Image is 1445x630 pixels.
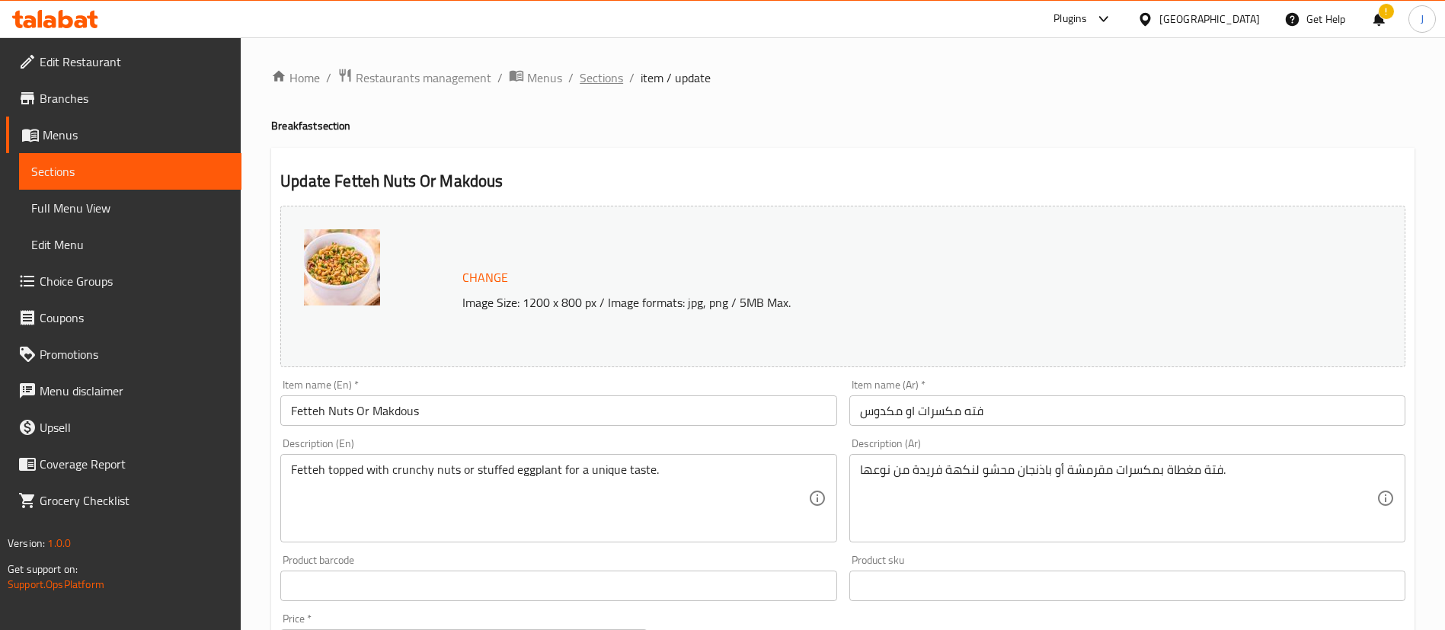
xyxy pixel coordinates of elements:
span: J [1421,11,1424,27]
h4: Breakfast section [271,118,1415,133]
span: Restaurants management [356,69,491,87]
li: / [497,69,503,87]
nav: breadcrumb [271,68,1415,88]
h2: Update Fetteh Nuts Or Makdous [280,170,1405,193]
p: Image Size: 1200 x 800 px / Image formats: jpg, png / 5MB Max. [456,293,1264,312]
a: Home [271,69,320,87]
img: FETTEH_NUTS_OR_Makdous638757494613689217.jpg [304,229,380,305]
span: item / update [641,69,711,87]
span: Edit Menu [31,235,229,254]
li: / [629,69,635,87]
span: Promotions [40,345,229,363]
span: Change [462,267,508,289]
a: Menus [509,68,562,88]
span: Branches [40,89,229,107]
a: Support.OpsPlatform [8,574,104,594]
span: Upsell [40,418,229,437]
input: Enter name En [280,395,836,426]
a: Coverage Report [6,446,241,482]
button: Change [456,262,514,293]
span: Choice Groups [40,272,229,290]
div: Plugins [1053,10,1087,28]
a: Grocery Checklist [6,482,241,519]
span: Menus [43,126,229,144]
span: Get support on: [8,559,78,579]
a: Choice Groups [6,263,241,299]
a: Menu disclaimer [6,373,241,409]
div: [GEOGRAPHIC_DATA] [1159,11,1260,27]
input: Please enter product barcode [280,571,836,601]
a: Edit Restaurant [6,43,241,80]
span: Menu disclaimer [40,382,229,400]
a: Edit Menu [19,226,241,263]
span: Coverage Report [40,455,229,473]
li: / [568,69,574,87]
a: Restaurants management [337,68,491,88]
span: Grocery Checklist [40,491,229,510]
input: Enter name Ar [849,395,1405,426]
input: Please enter product sku [849,571,1405,601]
span: Coupons [40,309,229,327]
span: Edit Restaurant [40,53,229,71]
span: Sections [31,162,229,181]
a: Sections [19,153,241,190]
a: Branches [6,80,241,117]
textarea: فتة مغطاة بمكسرات مقرمشة أو باذنجان محشو لنكهة فريدة من نوعها. [860,462,1376,535]
a: Promotions [6,336,241,373]
span: Version: [8,533,45,553]
a: Upsell [6,409,241,446]
span: Menus [527,69,562,87]
span: Full Menu View [31,199,229,217]
a: Sections [580,69,623,87]
span: 1.0.0 [47,533,71,553]
a: Coupons [6,299,241,336]
textarea: Fetteh topped with crunchy nuts or stuffed eggplant for a unique taste. [291,462,807,535]
a: Menus [6,117,241,153]
li: / [326,69,331,87]
a: Full Menu View [19,190,241,226]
